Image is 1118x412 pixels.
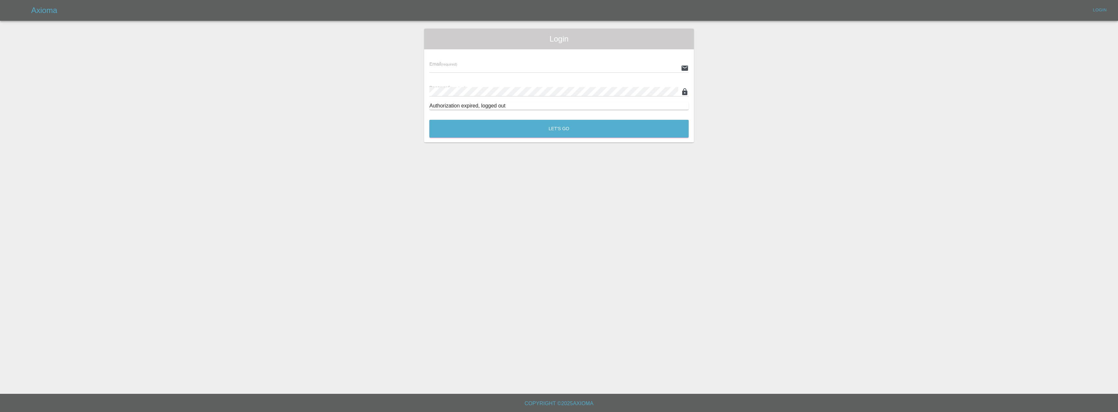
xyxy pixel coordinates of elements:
[429,85,466,90] span: Password
[5,399,1113,408] h6: Copyright © 2025 Axioma
[429,34,689,44] span: Login
[1089,5,1110,15] a: Login
[31,5,57,16] h5: Axioma
[441,62,457,66] small: (required)
[429,102,689,110] div: Authorization expired, logged out
[429,61,457,67] span: Email
[429,120,689,138] button: Let's Go
[450,86,466,90] small: (required)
